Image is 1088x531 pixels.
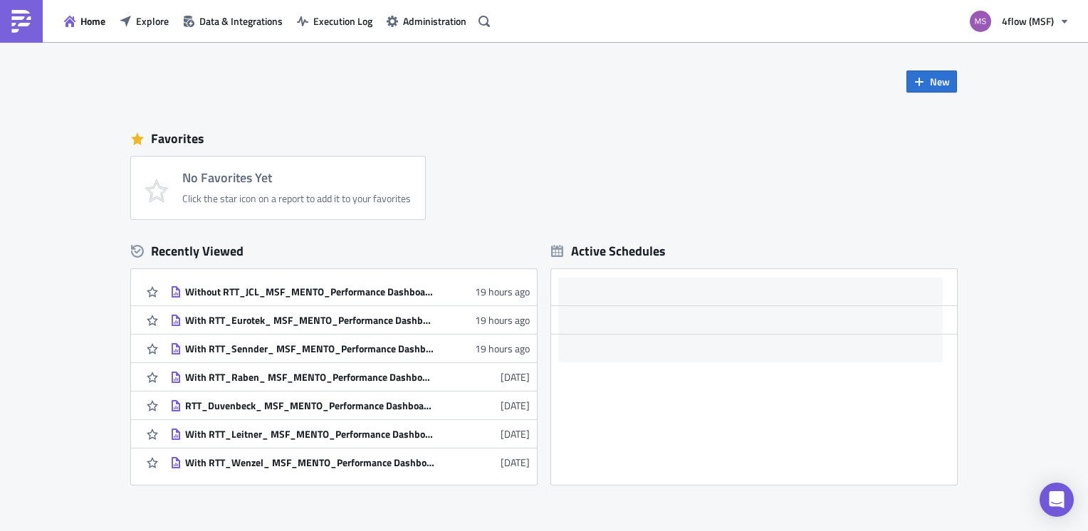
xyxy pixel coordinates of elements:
time: 2025-08-27T14:53:57Z [501,369,530,384]
a: With RTT_Eurotek_ MSF_MENTO_Performance Dashboard Carrier_1.119 hours ago [170,306,530,334]
a: With RTT_Wenzel_ MSF_MENTO_Performance Dashboard Carrier_1.1[DATE] [170,448,530,476]
time: 2025-08-28T12:10:13Z [475,341,530,356]
h4: No Favorites Yet [182,171,411,185]
button: Administration [380,10,474,32]
span: Explore [136,14,169,28]
time: 2025-08-27T13:12:24Z [501,455,530,470]
div: Recently Viewed [131,241,537,262]
button: Home [57,10,113,32]
button: Execution Log [290,10,380,32]
a: Without RTT_JCL_MSF_MENTO_Performance Dashboard Carrier_1.119 hours ago [170,278,530,305]
time: 2025-08-28T12:11:40Z [475,284,530,299]
span: Home [80,14,105,28]
div: Favorites [131,128,957,149]
div: Active Schedules [551,243,666,259]
span: New [930,74,950,89]
time: 2025-08-28T12:10:43Z [475,312,530,327]
div: RTT_Duvenbeck_ MSF_MENTO_Performance Dashboard Carrier_1.1 [185,399,434,412]
div: With RTT_Wenzel_ MSF_MENTO_Performance Dashboard Carrier_1.1 [185,456,434,469]
img: Avatar [968,9,993,33]
span: Administration [403,14,466,28]
time: 2025-08-27T13:17:30Z [501,426,530,441]
div: Without RTT_JCL_MSF_MENTO_Performance Dashboard Carrier_1.1 [185,285,434,298]
button: 4flow (MSF) [961,6,1077,37]
button: New [906,70,957,93]
div: With RTT_Sennder_ MSF_MENTO_Performance Dashboard Carrier_1.1 [185,342,434,355]
span: Data & Integrations [199,14,283,28]
img: PushMetrics [10,10,33,33]
a: With RTT_Sennder_ MSF_MENTO_Performance Dashboard Carrier_1.119 hours ago [170,335,530,362]
span: Execution Log [313,14,372,28]
button: Data & Integrations [176,10,290,32]
a: With RTT_Raben_ MSF_MENTO_Performance Dashboard Carrier_1.1[DATE] [170,363,530,391]
a: With RTT_Leitner_ MSF_MENTO_Performance Dashboard Carrier_1.1[DATE] [170,420,530,448]
div: Open Intercom Messenger [1040,483,1074,517]
button: Explore [113,10,176,32]
div: With RTT_Raben_ MSF_MENTO_Performance Dashboard Carrier_1.1 [185,371,434,384]
a: RTT_Duvenbeck_ MSF_MENTO_Performance Dashboard Carrier_1.1[DATE] [170,391,530,419]
div: With RTT_Eurotek_ MSF_MENTO_Performance Dashboard Carrier_1.1 [185,314,434,327]
div: Click the star icon on a report to add it to your favorites [182,192,411,205]
span: 4flow (MSF) [1002,14,1054,28]
time: 2025-08-27T13:21:35Z [501,398,530,413]
div: With RTT_Leitner_ MSF_MENTO_Performance Dashboard Carrier_1.1 [185,428,434,441]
